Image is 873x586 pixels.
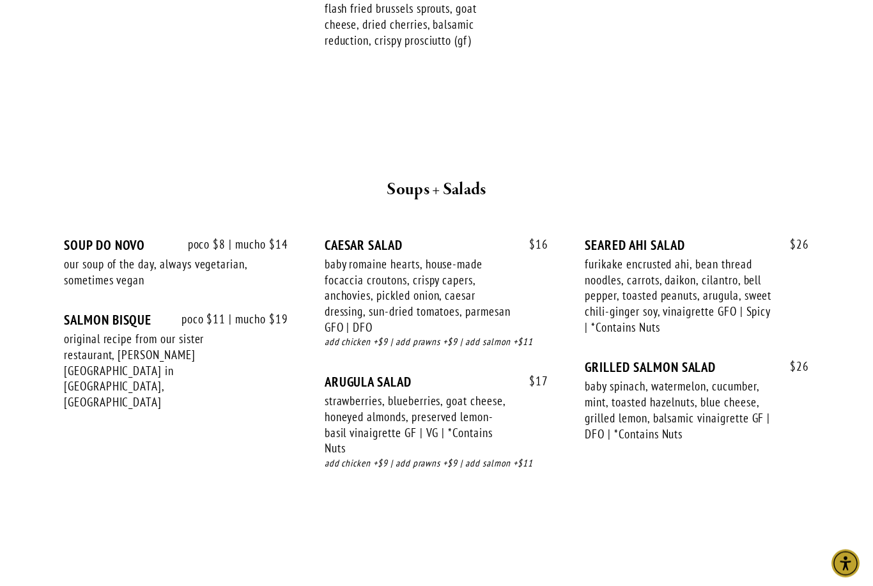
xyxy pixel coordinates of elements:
span: 16 [516,238,548,252]
span: 17 [516,374,548,389]
div: SOUP DO NOVO [64,238,288,254]
span: poco $11 | mucho $19 [169,312,288,327]
div: original recipe from our sister restaurant, [PERSON_NAME][GEOGRAPHIC_DATA] in [GEOGRAPHIC_DATA], ... [64,332,252,411]
div: SALMON BISQUE [64,312,288,328]
span: 26 [777,238,809,252]
div: ARUGULA SALAD [325,374,549,390]
div: CAESAR SALAD [325,238,549,254]
span: $ [529,237,536,252]
div: add chicken +$9 | add prawns +$9 | add salmon +$11 [325,457,549,472]
span: 26 [777,360,809,374]
div: flash fried brussels sprouts, goat cheese, dried cherries, balsamic reduction, crispy prosciutto ... [325,1,513,49]
span: $ [529,374,536,389]
div: baby spinach, watermelon, cucumber, mint, toasted hazelnuts, blue cheese, grilled lemon, balsamic... [585,379,773,442]
span: $ [790,359,796,374]
div: furikake encrusted ahi, bean thread noodles, carrots, daikon, cilantro, bell pepper, toasted pean... [585,257,773,336]
div: add chicken +$9 | add prawns +$9 | add salmon +$11 [325,335,549,350]
h2: Soups + Salads [86,177,787,204]
div: Accessibility Menu [831,550,860,578]
div: strawberries, blueberries, goat cheese, honeyed almonds, preserved lemon-basil vinaigrette GF | V... [325,394,513,457]
div: GRILLED SALMON SALAD [585,360,809,376]
div: SEARED AHI SALAD [585,238,809,254]
span: poco $8 | mucho $14 [175,238,288,252]
span: $ [790,237,796,252]
div: baby romaine hearts, house-made focaccia croutons, crispy capers, anchovies, pickled onion, caesa... [325,257,513,336]
div: our soup of the day, always vegetarian, sometimes vegan [64,257,252,288]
